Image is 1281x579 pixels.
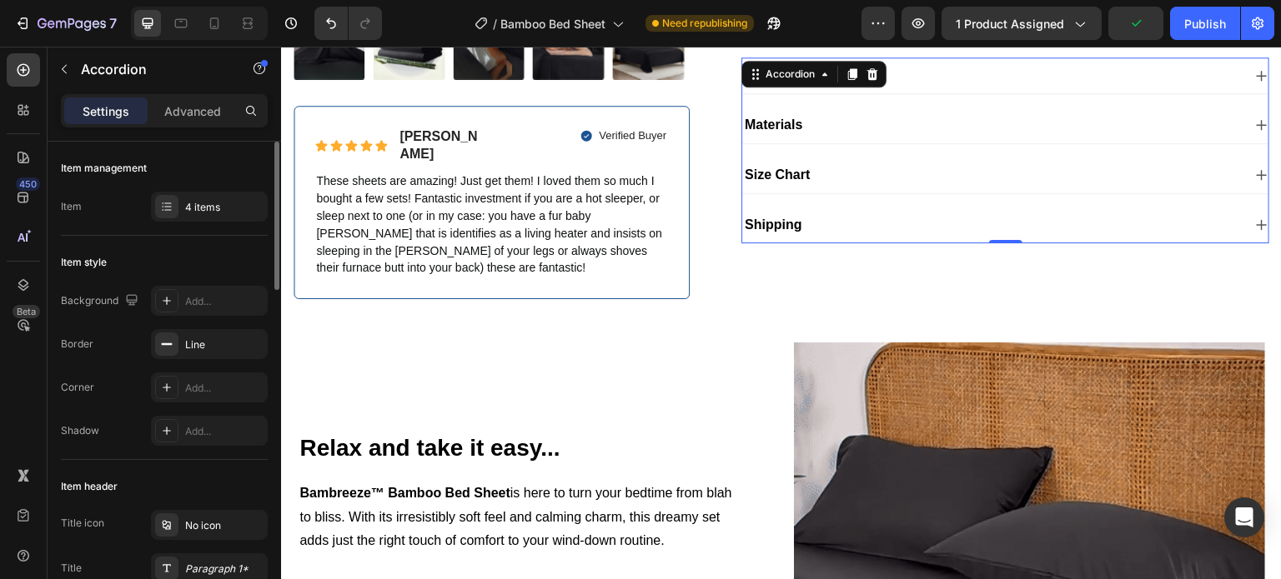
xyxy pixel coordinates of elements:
[662,16,747,31] span: Need republishing
[16,177,40,191] div: 450
[464,170,520,187] p: Shipping
[185,562,264,577] div: Paragraph 1*
[61,255,107,270] div: Item style
[1184,15,1226,32] div: Publish
[464,120,529,137] p: Size Chart
[493,15,497,32] span: /
[61,561,82,576] div: Title
[164,102,221,120] p: Advanced
[500,15,605,32] span: Bamboo Bed Sheet
[18,388,279,414] strong: Relax and take it easy...
[18,439,229,453] strong: Bambreeze™ Bamboo Bed Sheet
[61,199,82,214] div: Item
[1224,497,1264,537] div: Open Intercom Messenger
[461,117,531,140] div: Rich Text Editor. Editing area: main
[956,15,1064,32] span: 1 product assigned
[35,127,381,227] span: These sheets are amazing! Just get them! I loved them so much I bought a few sets! Fantastic inve...
[61,516,104,531] div: Title icon
[481,20,537,35] div: Accordion
[942,7,1102,40] button: 1 product assigned
[61,479,118,494] div: Item header
[109,13,117,33] p: 7
[83,102,129,120] p: Settings
[61,161,147,176] div: Item management
[13,305,40,318] div: Beta
[18,435,460,507] p: is here to turn your bedtime from blah to bliss. With its irresistibly soft feel and calming char...
[61,423,99,438] div: Shadow
[281,47,1281,579] iframe: Design area
[61,290,142,312] div: Background
[61,337,93,352] div: Border
[185,518,264,533] div: No icon
[81,59,223,79] p: Accordion
[318,82,385,95] span: Verified Buyer
[461,67,524,90] div: Rich Text Editor. Editing area: main
[1170,7,1240,40] button: Publish
[185,424,264,439] div: Add...
[464,70,521,87] p: Materials
[61,380,94,395] div: Corner
[185,294,264,309] div: Add...
[7,7,124,40] button: 7
[185,337,264,352] div: Line
[185,381,264,396] div: Add...
[185,200,264,215] div: 4 items
[461,167,523,190] div: Rich Text Editor. Editing area: main
[314,7,382,40] div: Undo/Redo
